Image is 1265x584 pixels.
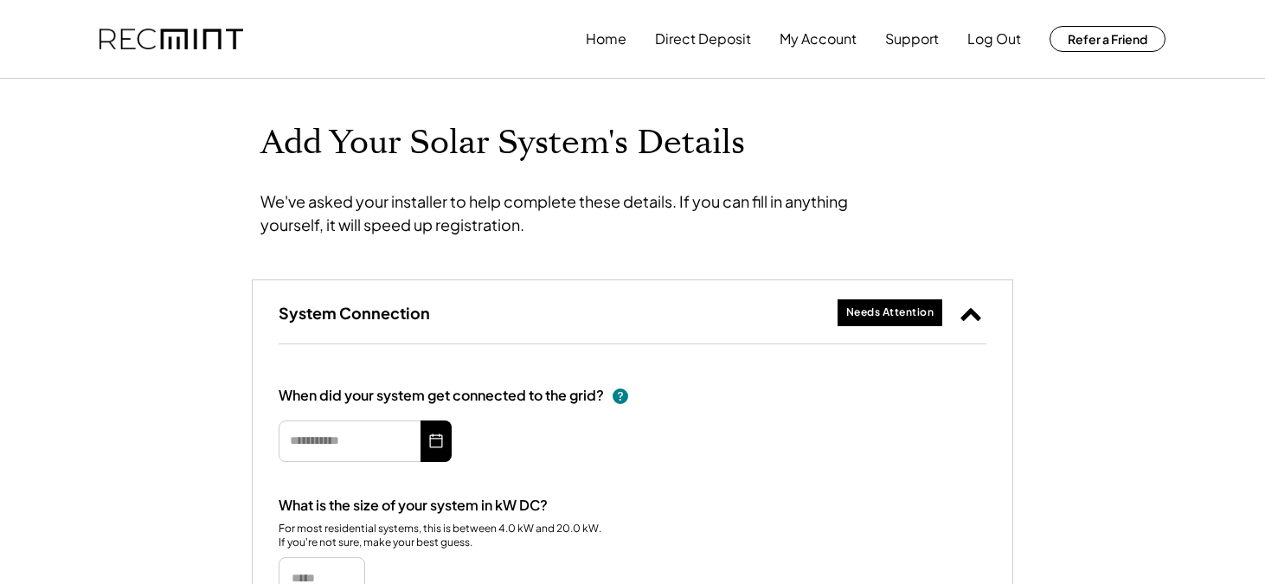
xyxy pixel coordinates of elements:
h1: Add Your Solar System's Details [260,123,1005,164]
button: Home [586,22,626,56]
button: Log Out [967,22,1021,56]
button: Direct Deposit [655,22,751,56]
div: What is the size of your system in kW DC? [279,497,548,515]
h3: System Connection [279,303,430,323]
img: recmint-logotype%403x.png [100,29,243,50]
button: My Account [780,22,857,56]
div: For most residential systems, this is between 4.0 kW and 20.0 kW. If you're not sure, make your b... [279,522,603,551]
div: When did your system get connected to the grid? [279,387,604,405]
div: Needs Attention [846,305,934,320]
button: Refer a Friend [1050,26,1165,52]
button: Support [885,22,939,56]
div: We've asked your installer to help complete these details. If you can fill in anything yourself, ... [260,189,909,236]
